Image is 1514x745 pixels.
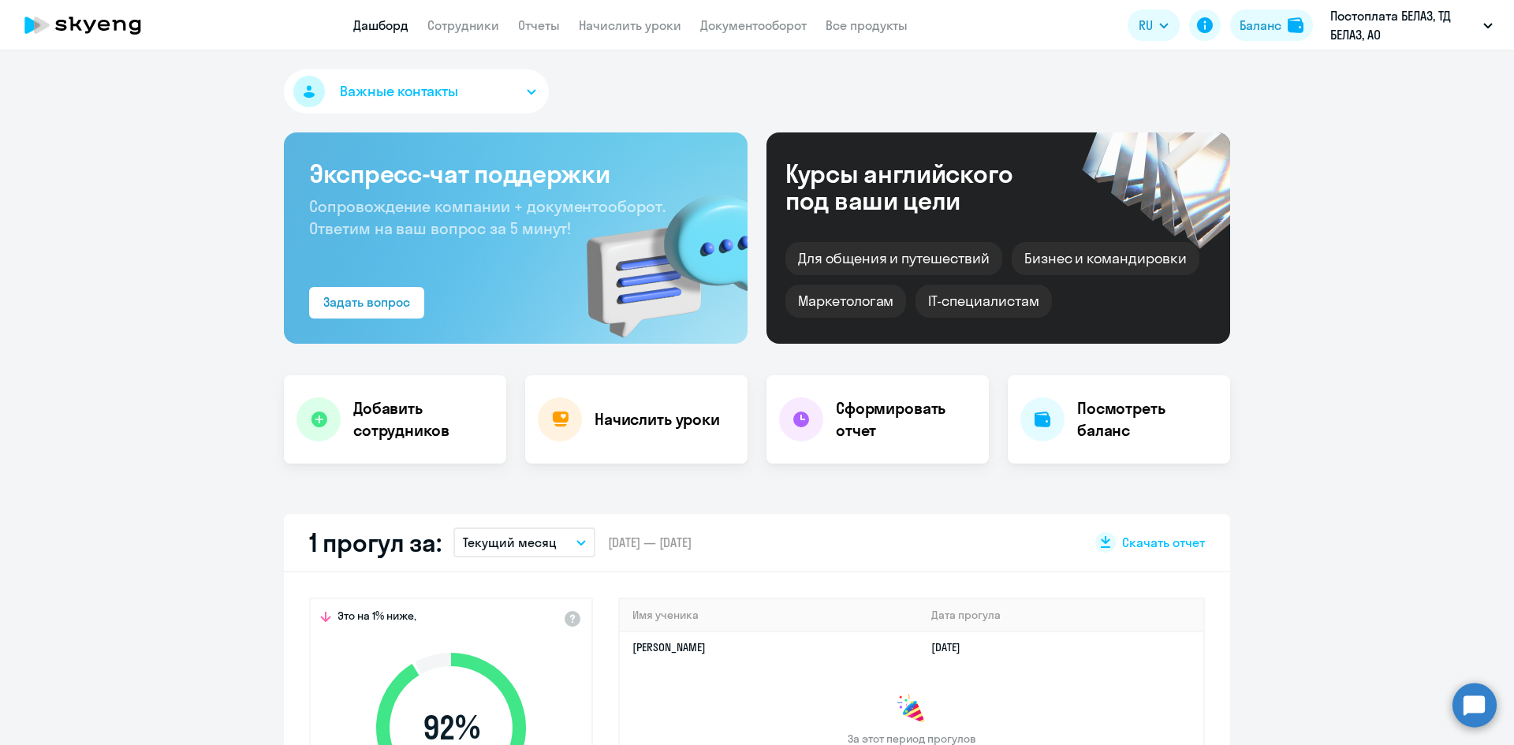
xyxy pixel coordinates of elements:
img: bg-img [564,166,748,344]
span: RU [1139,16,1153,35]
div: Курсы английского под ваши цели [785,160,1055,214]
img: congrats [896,694,927,725]
button: Постоплата БЕЛАЗ, ТД БЕЛАЗ, АО [1322,6,1501,44]
h3: Экспресс-чат поддержки [309,158,722,189]
span: Сопровождение компании + документооборот. Ответим на ваш вопрос за 5 минут! [309,196,666,238]
a: Дашборд [353,17,408,33]
p: Постоплата БЕЛАЗ, ТД БЕЛАЗ, АО [1330,6,1477,44]
div: Задать вопрос [323,292,410,311]
p: Текущий месяц [463,533,557,552]
h4: Сформировать отчет [836,397,976,441]
h4: Начислить уроки [595,408,720,430]
button: RU [1128,9,1180,41]
img: balance [1288,17,1303,33]
h4: Посмотреть баланс [1077,397,1218,441]
a: Сотрудники [427,17,499,33]
a: [DATE] [931,640,973,654]
th: Дата прогула [919,599,1203,631]
button: Текущий месяц [453,527,595,557]
a: [PERSON_NAME] [632,640,706,654]
div: Для общения и путешествий [785,242,1002,275]
div: Маркетологам [785,285,906,318]
span: Это на 1% ниже, [337,609,416,628]
a: Все продукты [826,17,908,33]
span: Важные контакты [340,81,458,102]
span: [DATE] — [DATE] [608,534,692,551]
div: Бизнес и командировки [1012,242,1199,275]
button: Задать вопрос [309,287,424,318]
th: Имя ученика [620,599,919,631]
a: Отчеты [518,17,560,33]
div: Баланс [1240,16,1281,35]
a: Начислить уроки [579,17,681,33]
span: Скачать отчет [1122,534,1205,551]
h2: 1 прогул за: [309,527,441,558]
a: Документооборот [700,17,807,33]
button: Важные контакты [284,69,549,114]
button: Балансbalance [1230,9,1313,41]
div: IT-специалистам [915,285,1051,318]
h4: Добавить сотрудников [353,397,494,441]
